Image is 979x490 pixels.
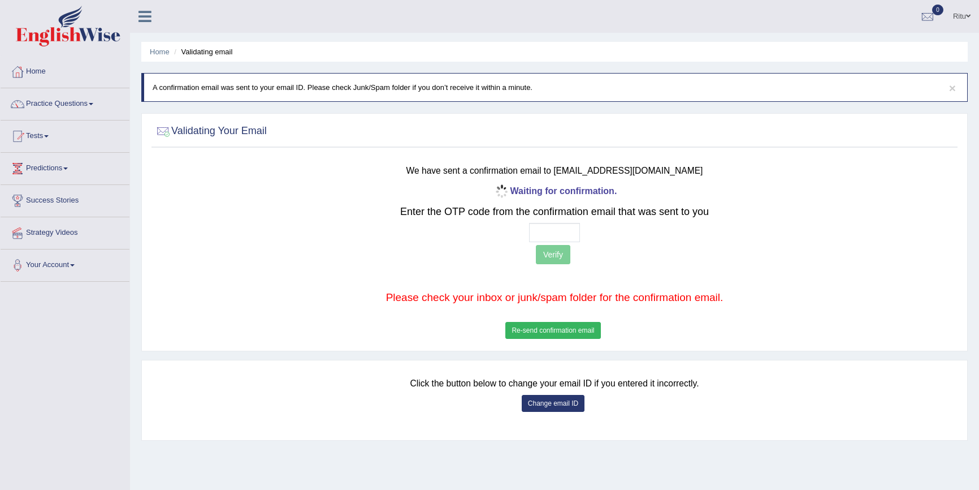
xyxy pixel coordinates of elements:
button: Change email ID [522,395,584,412]
h2: Enter the OTP code from the confirmation email that was sent to you [222,207,887,218]
button: Re-send confirmation email [505,322,600,339]
a: Success Stories [1,185,129,213]
a: Predictions [1,153,129,181]
div: A confirmation email was sent to your email ID. Please check Junk/Spam folder if you don’t receiv... [141,73,968,102]
a: Your Account [1,250,129,278]
a: Strategy Videos [1,217,129,246]
h2: Validating Your Email [154,123,267,140]
a: Home [150,48,170,56]
span: 0 [932,5,943,15]
p: Please check your inbox or junk/spam folder for the confirmation email. [222,290,887,306]
a: Practice Questions [1,88,129,117]
li: Validating email [171,46,232,57]
b: Waiting for confirmation. [492,186,617,196]
small: Click the button below to change your email ID if you entered it incorrectly. [410,379,699,388]
img: icon-progress-circle-small.gif [492,183,510,201]
small: We have sent a confirmation email to [EMAIL_ADDRESS][DOMAIN_NAME] [406,166,703,175]
a: Home [1,56,129,84]
button: × [949,82,956,94]
a: Tests [1,121,129,149]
